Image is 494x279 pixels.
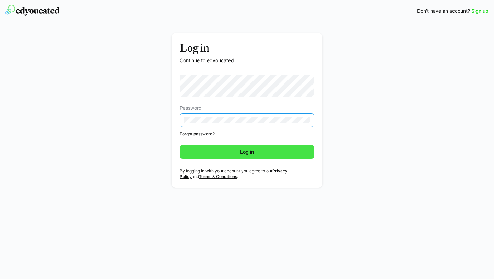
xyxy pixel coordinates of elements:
a: Privacy Policy [180,168,287,179]
button: Log in [180,145,314,159]
span: Password [180,105,202,111]
a: Forgot password? [180,131,314,137]
p: Continue to edyoucated [180,57,314,64]
a: Sign up [471,8,489,14]
span: Don't have an account? [417,8,470,14]
span: Log in [239,148,255,155]
a: Terms & Conditions [199,174,237,179]
p: By logging in with your account you agree to our and . [180,168,314,179]
img: edyoucated [5,5,60,16]
h3: Log in [180,41,314,54]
